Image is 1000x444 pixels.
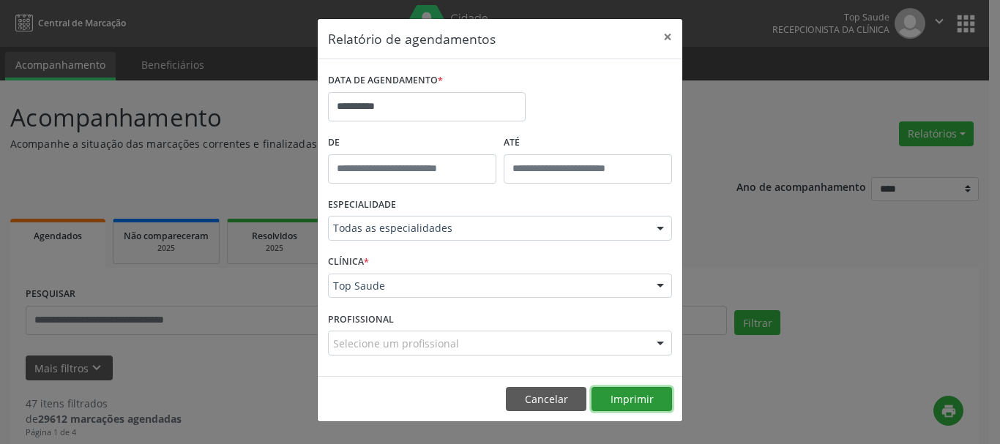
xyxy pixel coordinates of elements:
[333,336,459,351] span: Selecione um profissional
[328,308,394,331] label: PROFISSIONAL
[328,29,496,48] h5: Relatório de agendamentos
[333,221,642,236] span: Todas as especialidades
[504,132,672,154] label: ATÉ
[328,132,496,154] label: De
[328,69,443,92] label: DATA DE AGENDAMENTO
[592,387,672,412] button: Imprimir
[328,251,369,274] label: CLÍNICA
[333,279,642,293] span: Top Saude
[328,194,396,217] label: ESPECIALIDADE
[506,387,586,412] button: Cancelar
[653,19,682,55] button: Close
